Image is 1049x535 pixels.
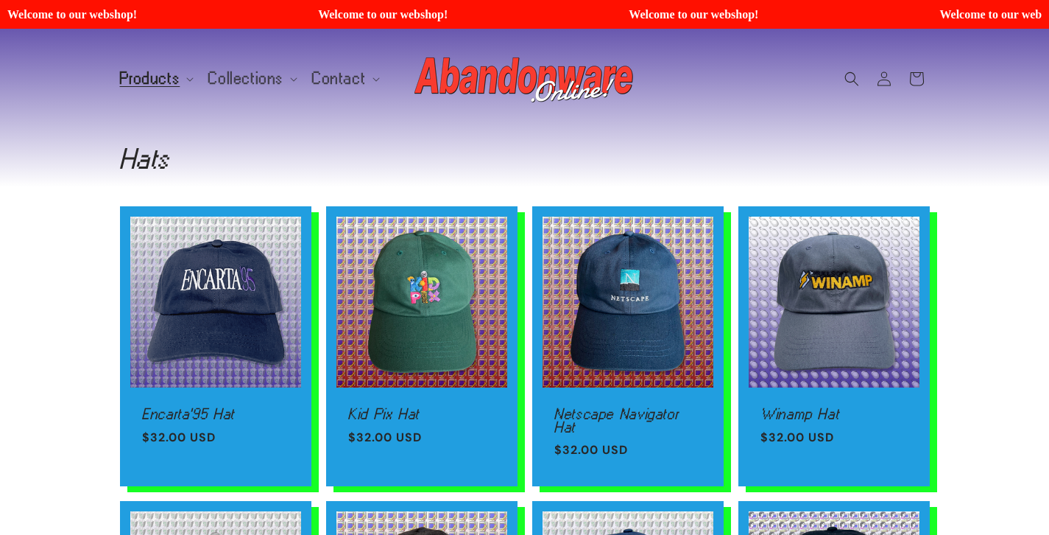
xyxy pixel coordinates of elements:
a: Netscape Navigator Hat [554,408,702,433]
a: Kid Pix Hat [348,408,495,421]
h1: Hats [120,147,930,170]
summary: Search [836,63,868,95]
summary: Contact [303,63,386,94]
summary: Products [111,63,200,94]
span: Contact [312,72,366,85]
summary: Collections [199,63,303,94]
img: Abandonware [414,49,635,108]
span: Welcome to our webshop! [629,7,920,21]
a: Winamp Hat [760,408,908,421]
span: Welcome to our webshop! [7,7,298,21]
a: Abandonware [409,43,640,113]
span: Welcome to our webshop! [317,7,609,21]
span: Products [120,72,180,85]
a: Encarta'95 Hat [142,408,289,421]
span: Collections [208,72,283,85]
